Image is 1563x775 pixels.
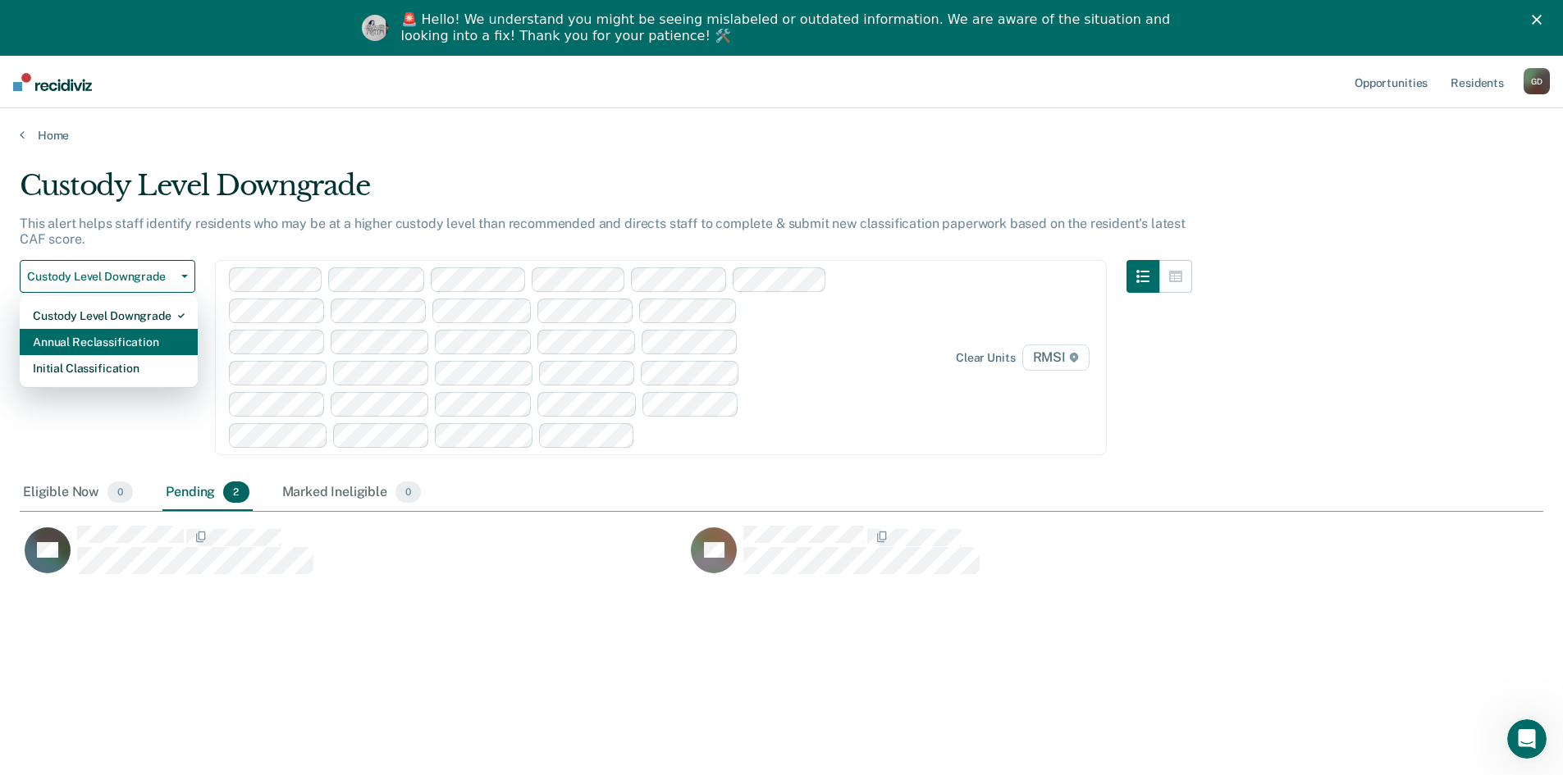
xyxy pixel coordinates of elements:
div: 🚨 Hello! We understand you might be seeing mislabeled or outdated information. We are aware of th... [401,11,1176,44]
div: CaseloadOpportunityCell-00663996 [686,525,1352,590]
span: 0 [395,481,421,503]
div: Marked Ineligible0 [279,475,425,511]
img: Recidiviz [13,73,92,91]
button: GD [1524,68,1550,94]
a: Opportunities [1351,56,1431,108]
div: CaseloadOpportunityCell-00574808 [20,525,686,590]
div: Initial Classification [33,355,185,381]
span: 2 [223,481,249,503]
div: Annual Reclassification [33,329,185,355]
div: Custody Level Downgrade [33,303,185,329]
span: 0 [107,481,133,503]
iframe: Intercom live chat [1507,719,1547,759]
p: This alert helps staff identify residents who may be at a higher custody level than recommended a... [20,216,1186,247]
div: Clear units [956,351,1016,365]
button: Custody Level Downgrade [20,260,195,293]
div: Close [1532,15,1548,25]
a: Home [20,128,1543,143]
a: Residents [1447,56,1507,108]
div: G D [1524,68,1550,94]
span: Custody Level Downgrade [27,270,175,284]
span: RMSI [1022,344,1090,371]
div: Custody Level Downgrade [20,169,1192,216]
div: Pending2 [162,475,252,511]
div: Eligible Now0 [20,475,136,511]
img: Profile image for Kim [362,15,388,41]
